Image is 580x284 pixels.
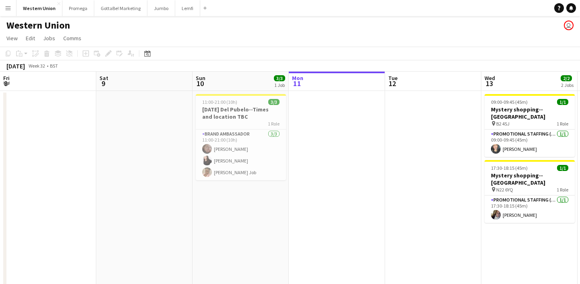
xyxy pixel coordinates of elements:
span: 13 [483,79,495,88]
a: Comms [60,33,85,43]
span: Wed [485,74,495,82]
span: 2/2 [561,75,572,81]
span: 1 Role [557,187,568,193]
app-card-role: Promotional Staffing (Mystery Shopper)1/117:30-18:15 (45m)[PERSON_NAME] [485,196,575,223]
span: Tue [388,74,398,82]
app-card-role: Promotional Staffing (Mystery Shopper)1/109:00-09:45 (45m)[PERSON_NAME] [485,130,575,157]
span: Jobs [43,35,55,42]
button: Lemfi [175,0,200,16]
a: View [3,33,21,43]
h3: Mystery shopping--[GEOGRAPHIC_DATA] [485,106,575,120]
app-job-card: 17:30-18:15 (45m)1/1Mystery shopping--[GEOGRAPHIC_DATA] N22 6YQ1 RolePromotional Staffing (Myster... [485,160,575,223]
div: BST [50,63,58,69]
span: N22 6YQ [496,187,513,193]
span: 3/3 [268,99,280,105]
h1: Western Union [6,19,70,31]
button: Jumbo [147,0,175,16]
span: Week 32 [27,63,47,69]
app-card-role: Brand Ambassador3/311:00-21:00 (10h)[PERSON_NAME][PERSON_NAME][PERSON_NAME] Job [196,130,286,180]
div: [DATE] [6,62,25,70]
span: View [6,35,18,42]
span: Sat [99,74,108,82]
div: 2 Jobs [561,82,574,88]
span: 12 [387,79,398,88]
span: Fri [3,74,10,82]
span: Comms [63,35,81,42]
app-job-card: 09:00-09:45 (45m)1/1Mystery shopping--[GEOGRAPHIC_DATA] B2 4SJ1 RolePromotional Staffing (Mystery... [485,94,575,157]
h3: [DATE] Del Pubelo--Times and location TBC [196,106,286,120]
span: 1 Role [268,121,280,127]
span: 11:00-21:00 (10h) [202,99,237,105]
h3: Mystery shopping--[GEOGRAPHIC_DATA] [485,172,575,186]
span: 1/1 [557,99,568,105]
span: 9 [98,79,108,88]
span: Sun [196,74,205,82]
app-user-avatar: Booking & Talent Team [564,21,574,30]
span: 1/1 [557,165,568,171]
span: 3/3 [274,75,285,81]
button: Promega [62,0,94,16]
span: 1 Role [557,121,568,127]
span: 17:30-18:15 (45m) [491,165,528,171]
span: 8 [2,79,10,88]
button: Western Union [17,0,62,16]
div: 1 Job [274,82,285,88]
span: B2 4SJ [496,121,510,127]
a: Jobs [40,33,58,43]
span: Edit [26,35,35,42]
span: 09:00-09:45 (45m) [491,99,528,105]
span: Mon [292,74,303,82]
span: 11 [291,79,303,88]
a: Edit [23,33,38,43]
button: GottaBe! Marketing [94,0,147,16]
span: 10 [195,79,205,88]
app-job-card: 11:00-21:00 (10h)3/3[DATE] Del Pubelo--Times and location TBC1 RoleBrand Ambassador3/311:00-21:00... [196,94,286,180]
